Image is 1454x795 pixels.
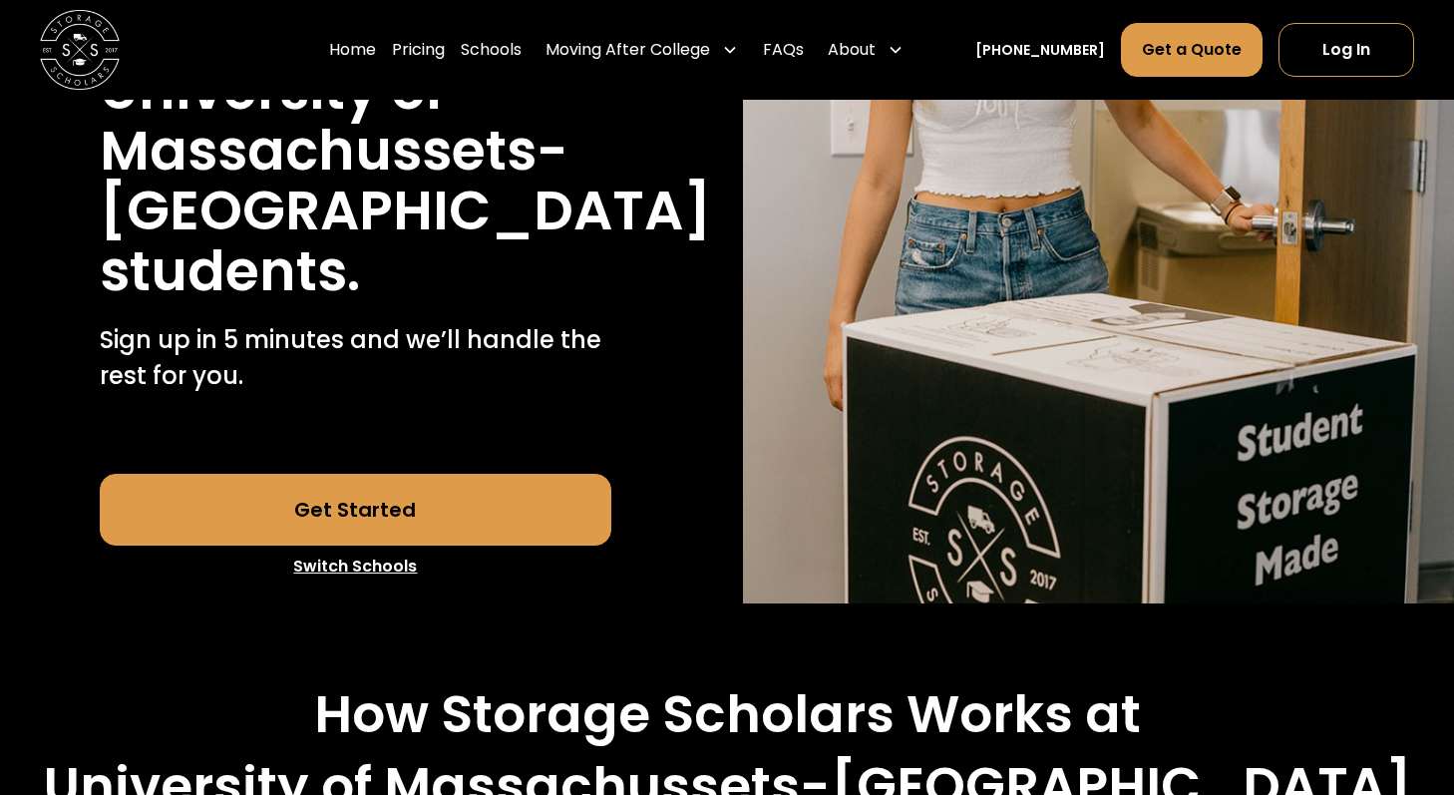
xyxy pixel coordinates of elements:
div: Moving After College [545,38,710,62]
img: Storage Scholars main logo [40,10,120,90]
p: Sign up in 5 minutes and we’ll handle the rest for you. [100,322,611,394]
h1: University of Massachussets-[GEOGRAPHIC_DATA] [100,60,711,241]
div: About [828,38,876,62]
a: [PHONE_NUMBER] [975,40,1105,61]
div: Moving After College [538,22,746,78]
a: Switch Schools [100,546,611,588]
a: Pricing [392,22,445,78]
a: Get Started [100,474,611,546]
h1: students. [100,241,360,302]
div: About [820,22,911,78]
a: Log In [1278,23,1414,77]
a: Get a Quote [1121,23,1263,77]
h2: How Storage Scholars Works at [314,683,1141,745]
a: Home [329,22,376,78]
a: FAQs [763,22,804,78]
a: Schools [461,22,522,78]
